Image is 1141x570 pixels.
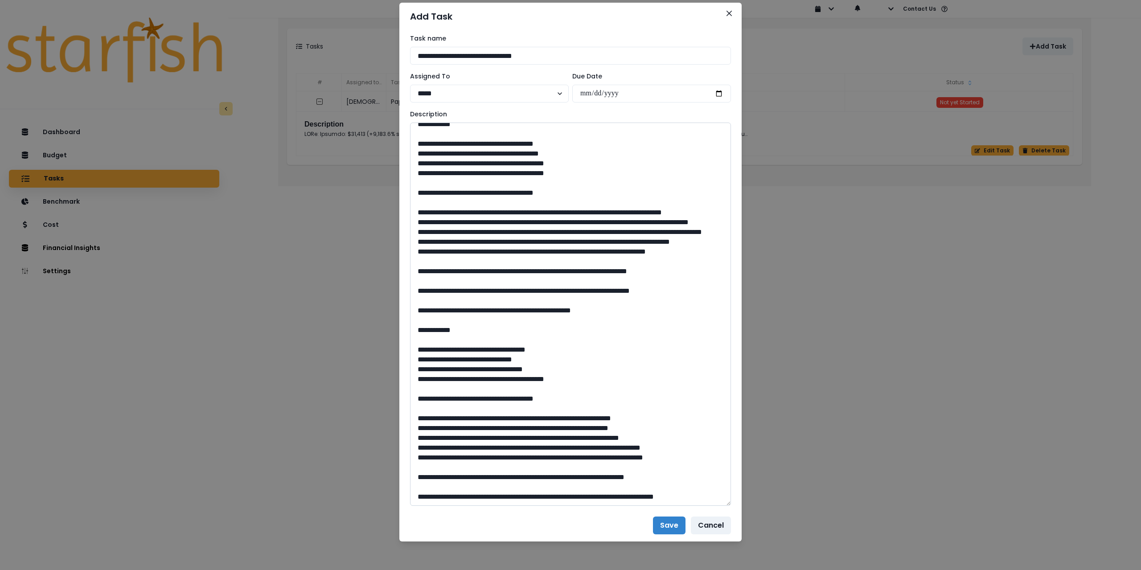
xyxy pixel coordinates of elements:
label: Due Date [572,72,726,81]
button: Close [722,6,736,21]
button: Save [653,517,685,534]
label: Task name [410,34,726,43]
label: Assigned To [410,72,563,81]
button: Cancel [691,517,731,534]
header: Add Task [399,3,742,30]
label: Description [410,110,726,119]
